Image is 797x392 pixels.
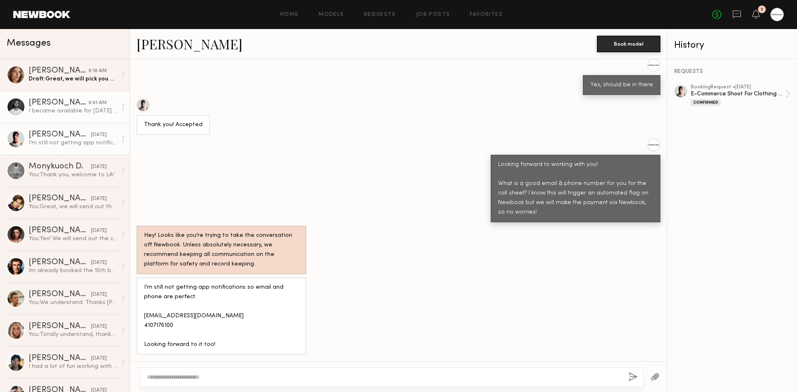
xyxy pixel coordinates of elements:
[29,107,117,115] div: I became available for [DATE] if you haven’t already finished casting
[674,69,790,75] div: REQUESTS
[691,99,721,106] div: Confirmed
[29,322,91,331] div: [PERSON_NAME]
[674,41,790,50] div: History
[29,235,117,243] div: You: Yes! We will send out the call sheet via email [DATE]!
[137,35,242,53] a: [PERSON_NAME]
[29,75,117,83] div: Draft: Great, we will pick you up [DATE] AM.
[91,355,107,363] div: [DATE]
[7,39,51,48] span: Messages
[597,36,660,52] button: Book model
[597,40,660,47] a: Book model
[29,163,91,171] div: Monykuoch D.
[29,99,88,107] div: [PERSON_NAME]
[29,354,91,363] div: [PERSON_NAME]
[144,283,299,350] div: I’m still not getting app notifications so email and phone are perfect. [EMAIL_ADDRESS][DOMAIN_NA...
[91,291,107,299] div: [DATE]
[29,67,88,75] div: [PERSON_NAME]
[761,7,763,12] div: 1
[29,290,91,299] div: [PERSON_NAME]
[29,171,117,179] div: You: Thank you, welcome to LA!
[29,331,117,338] div: You: Totally understand, thanks [PERSON_NAME]!
[29,131,91,139] div: [PERSON_NAME]
[498,160,653,217] div: Looking forward to working with you! What is a good email & phone number for you for the call she...
[29,299,117,307] div: You: We understand. Thanks [PERSON_NAME]!
[91,131,107,139] div: [DATE]
[29,139,117,147] div: I’m still not getting app notifications so email and phone are perfect. [EMAIL_ADDRESS][DOMAIN_NA...
[590,80,653,90] div: Yes, should be in there
[318,12,344,17] a: Models
[691,85,785,90] div: booking Request • [DATE]
[88,67,107,75] div: 9:10 AM
[691,90,785,98] div: E-Commerce Shoot For Clothing Brand - [DEMOGRAPHIC_DATA] Model
[691,85,790,106] a: bookingRequest •[DATE]E-Commerce Shoot For Clothing Brand - [DEMOGRAPHIC_DATA] ModelConfirmed
[364,12,396,17] a: Requests
[29,226,91,235] div: [PERSON_NAME]
[91,195,107,203] div: [DATE]
[91,323,107,331] div: [DATE]
[280,12,299,17] a: Home
[29,258,91,267] div: [PERSON_NAME]
[29,203,117,211] div: You: Great, we will send out the call sheet [DATE] via email!
[29,195,91,203] div: [PERSON_NAME] B.
[29,363,117,370] div: I had a lot of fun working with you and the team [DATE]. Thank you for the opportunity!
[91,163,107,171] div: [DATE]
[91,259,107,267] div: [DATE]
[91,227,107,235] div: [DATE]
[144,231,299,269] div: Hey! Looks like you’re trying to take the conversation off Newbook. Unless absolutely necessary, ...
[88,99,107,107] div: 9:01 AM
[144,120,203,130] div: Thank you! Accepted
[470,12,503,17] a: Favorites
[416,12,450,17] a: Job Posts
[29,267,117,275] div: Im already booked the 15th but can do any other day that week. Could we do 13,14, 16, or 17? Let ...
